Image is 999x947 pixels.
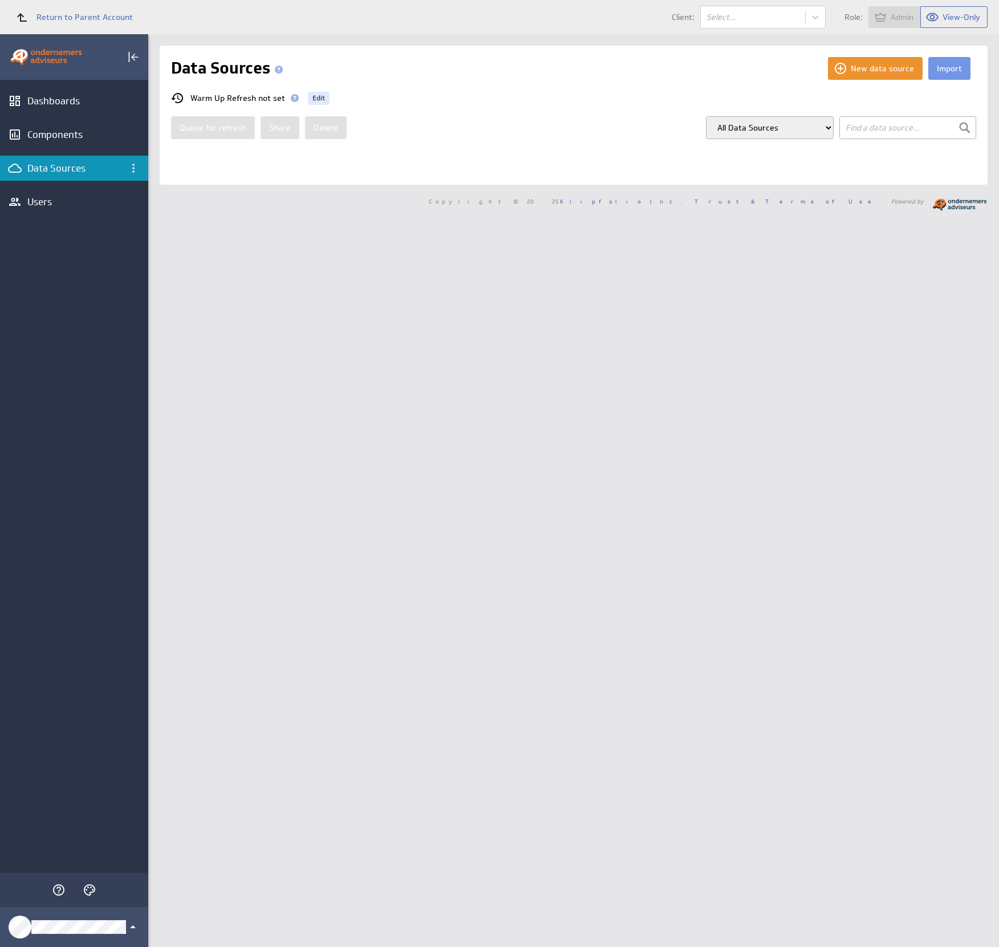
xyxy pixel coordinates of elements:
button: New data source [828,57,923,80]
div: Data Sources menu [124,158,143,178]
button: Queue for refresh [171,116,255,139]
a: Return to Parent Account [9,5,133,30]
button: Share [261,116,299,139]
button: Delete [305,116,347,139]
span: Role: [844,13,863,21]
svg: Themes [83,883,96,897]
button: View as View-Only [921,6,988,28]
img: OA Dashboards logo [10,46,83,68]
img: logo_ondernemersadviseurs-04.png [932,196,988,213]
span: Admin [891,12,913,22]
span: Warm Up Refresh not set [190,94,285,102]
div: Data Sources [27,162,121,174]
span: Copyright © 2025 [429,198,683,204]
div: Dashboards [27,95,121,107]
div: Users [27,196,121,208]
div: Select... [706,13,799,21]
span: Client: [672,13,695,21]
span: Edit [312,91,325,105]
a: Klipfolio Inc. [560,197,683,205]
h1: Data Sources [171,57,287,80]
div: Help [49,880,68,900]
button: Import [928,57,970,80]
button: View as Admin [868,6,921,28]
input: Find a data source... [839,116,976,139]
a: Trust & Terms of Use [695,197,879,205]
button: Edit [308,92,330,105]
div: Collapse [124,47,143,67]
div: Go to Dashboards [10,46,83,68]
div: Themes [80,880,99,900]
span: View-Only [943,12,980,22]
div: Components [27,128,121,141]
span: Return to Parent Account [36,13,133,21]
span: Powered by [891,198,924,204]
